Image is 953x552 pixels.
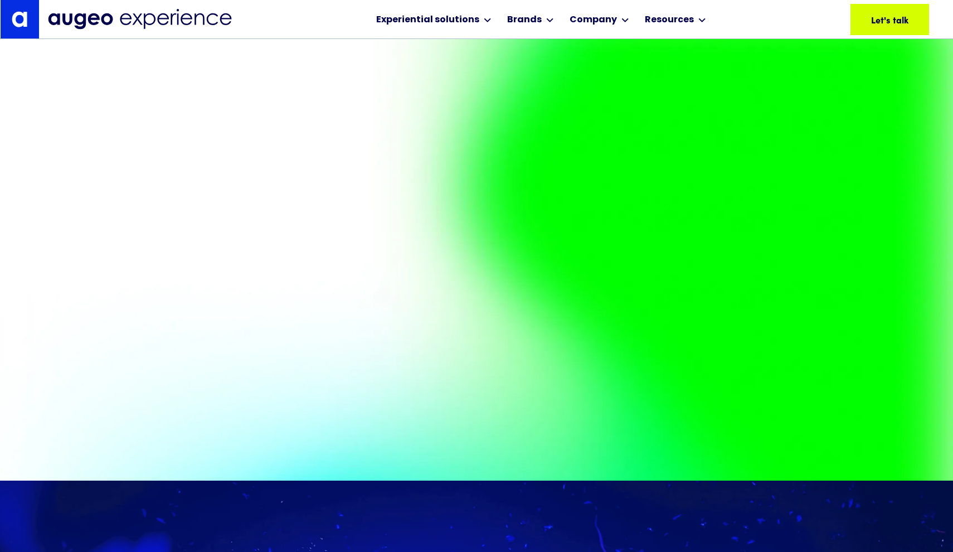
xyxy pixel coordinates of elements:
[570,13,617,27] div: Company
[850,4,929,35] a: Let's talk
[507,13,542,27] div: Brands
[48,9,232,30] img: Augeo Experience business unit full logo in midnight blue.
[376,13,479,27] div: Experiential solutions
[645,13,694,27] div: Resources
[12,11,27,27] img: Augeo's "a" monogram decorative logo in white.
